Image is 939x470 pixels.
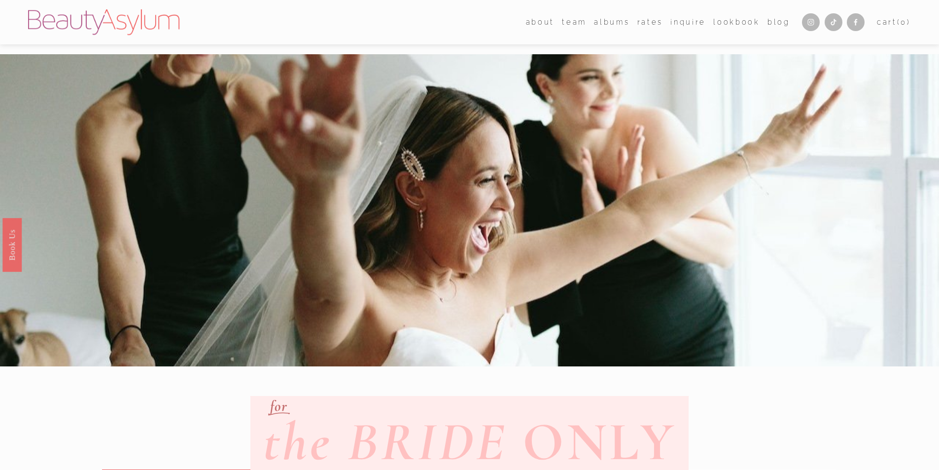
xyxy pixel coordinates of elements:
[802,13,820,31] a: Instagram
[825,13,842,31] a: TikTok
[526,15,555,29] a: folder dropdown
[562,15,587,29] a: folder dropdown
[562,16,587,29] span: team
[897,18,911,26] span: ( )
[28,9,179,35] img: Beauty Asylum | Bridal Hair &amp; Makeup Charlotte &amp; Atlanta
[713,15,760,29] a: Lookbook
[526,16,555,29] span: about
[670,15,706,29] a: Inquire
[877,16,911,29] a: 0 items in cart
[767,15,790,29] a: Blog
[637,15,663,29] a: Rates
[2,217,22,271] a: Book Us
[594,15,629,29] a: albums
[847,13,865,31] a: Facebook
[901,18,907,26] span: 0
[270,397,288,415] em: for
